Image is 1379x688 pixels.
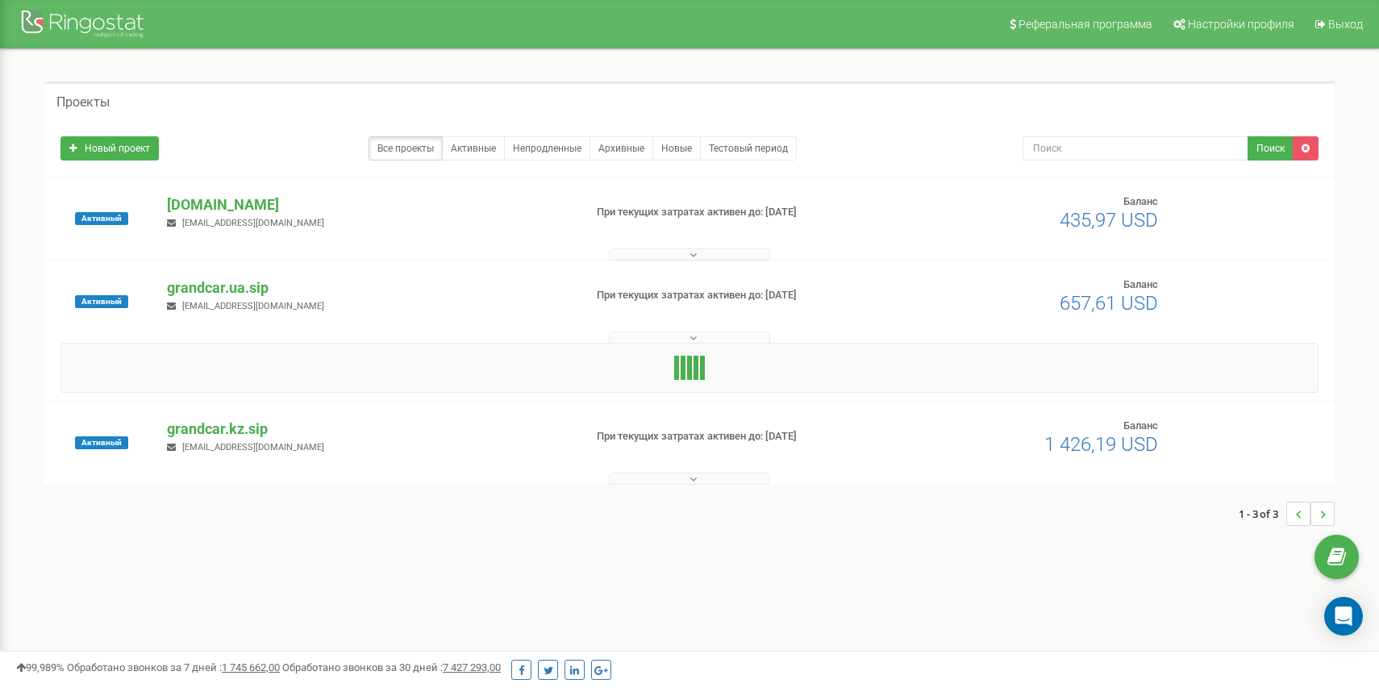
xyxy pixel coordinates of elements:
span: Активный [75,295,128,308]
a: Архивные [590,136,653,161]
nav: ... [1239,486,1335,542]
span: Обработано звонков за 7 дней : [67,661,280,673]
span: 657,61 USD [1060,292,1158,315]
span: Настройки профиля [1188,18,1294,31]
input: Поиск [1023,136,1249,161]
span: [EMAIL_ADDRESS][DOMAIN_NAME] [182,218,324,228]
a: Тестовый период [700,136,797,161]
p: При текущих затратах активен до: [DATE] [597,205,894,220]
p: [DOMAIN_NAME] [167,194,570,215]
span: 1 - 3 of 3 [1239,502,1286,526]
span: [EMAIL_ADDRESS][DOMAIN_NAME] [182,301,324,311]
button: Поиск [1248,136,1294,161]
a: Все проекты [369,136,443,161]
a: Активные [442,136,505,161]
span: Реферальная программа [1019,18,1152,31]
p: При текущих затратах активен до: [DATE] [597,288,894,303]
span: Обработано звонков за 30 дней : [282,661,501,673]
span: 435,97 USD [1060,209,1158,231]
a: Новые [652,136,701,161]
u: 7 427 293,00 [443,661,501,673]
p: grandcar.ua.sip [167,277,570,298]
p: grandcar.kz.sip [167,419,570,440]
p: При текущих затратах активен до: [DATE] [597,429,894,444]
span: Активный [75,212,128,225]
a: Непродленные [504,136,590,161]
span: Активный [75,436,128,449]
span: Баланс [1123,278,1158,290]
h5: Проекты [56,95,110,110]
span: Выход [1328,18,1363,31]
u: 1 745 662,00 [222,661,280,673]
span: Баланс [1123,195,1158,207]
span: 99,989% [16,661,65,673]
div: Open Intercom Messenger [1324,597,1363,636]
span: 1 426,19 USD [1044,433,1158,456]
span: [EMAIL_ADDRESS][DOMAIN_NAME] [182,442,324,452]
span: Баланс [1123,419,1158,432]
a: Новый проект [60,136,159,161]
